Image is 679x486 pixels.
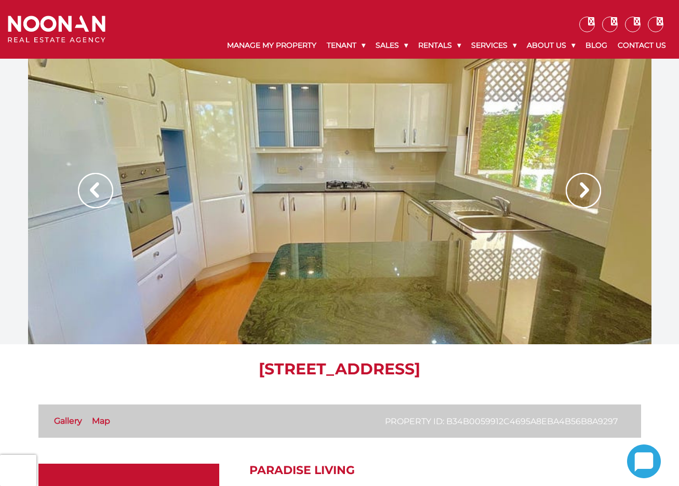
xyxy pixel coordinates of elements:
h1: [STREET_ADDRESS] [38,360,641,379]
img: Arrow slider [566,173,601,208]
a: Gallery [54,416,82,426]
a: Manage My Property [222,32,322,59]
p: Property ID: b34b0059912c4695a8eba4b56b8a9297 [385,415,618,428]
a: About Us [522,32,580,59]
h2: Paradise Living [249,464,641,477]
a: Rentals [413,32,466,59]
a: Sales [370,32,413,59]
a: Blog [580,32,613,59]
a: Contact Us [613,32,671,59]
img: Noonan Real Estate Agency [8,16,105,43]
a: Tenant [322,32,370,59]
a: Map [92,416,110,426]
a: Services [466,32,522,59]
img: Arrow slider [78,173,113,208]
